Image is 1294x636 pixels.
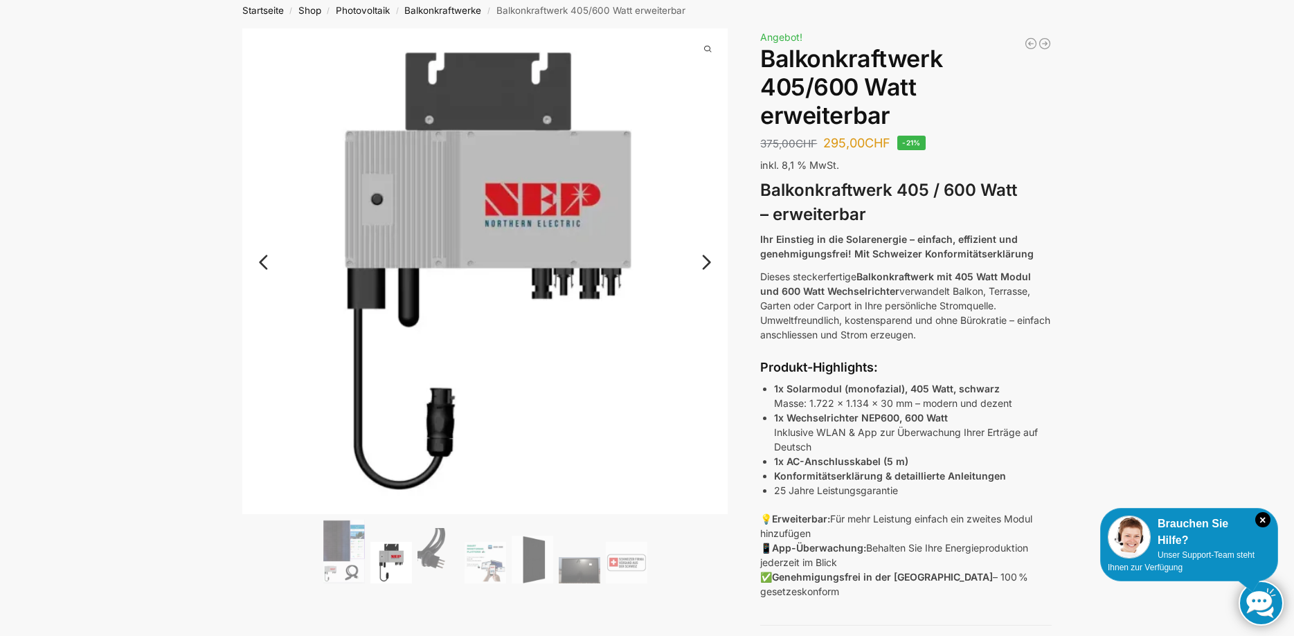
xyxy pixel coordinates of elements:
img: Balkonkraftwerk 405/600 Watt erweiterbar – Bild 7 [606,542,647,583]
li: 25 Jahre Leistungsgarantie [774,483,1052,498]
strong: 1x Wechselrichter NEP600, 600 Watt [774,412,948,424]
strong: Konformitätserklärung & detaillierte Anleitungen [774,470,1006,482]
strong: Produkt-Highlights: [760,360,878,374]
span: / [390,6,404,17]
img: Balkonkraftwerk 405/600 Watt erweiterbar – Bild 6 [559,557,600,583]
a: Balkonkraftwerke [404,5,481,16]
img: Nep 600 [370,542,412,583]
i: Schließen [1255,512,1270,527]
a: Balkonkraftwerk 600/810 Watt Fullblack [1024,37,1038,51]
span: CHF [865,136,890,150]
p: 💡 Für mehr Leistung einfach ein zweites Modul hinzufügen 📱 Behalten Sie Ihre Energieproduktion je... [760,511,1052,599]
img: Customer service [1108,516,1151,558]
span: CHF [796,137,817,150]
p: Dieses steckerfertige verwandelt Balkon, Terrasse, Garten oder Carport in Ihre persönliche Stromq... [760,269,1052,342]
img: Balkonkraftwerk 405/600 Watt erweiterbar 3 [242,28,728,514]
img: Balkonkraftwerk 405/600 Watt erweiterbar – Bild 4 [465,542,506,583]
span: / [321,6,336,17]
img: TommaTech Vorderseite [512,536,553,583]
div: Brauchen Sie Hilfe? [1108,516,1270,549]
span: / [284,6,298,17]
bdi: 295,00 [823,136,890,150]
span: Angebot! [760,31,802,43]
span: inkl. 8,1 % MwSt. [760,159,839,171]
h1: Balkonkraftwerk 405/600 Watt erweiterbar [760,45,1052,129]
img: Anschlusskabel-3meter_schweizer-stecker [417,528,459,583]
a: Startseite [242,5,284,16]
img: Steckerfertig Plug & Play mit 410 Watt [323,520,365,583]
strong: App-Überwachung: [772,542,866,554]
span: Unser Support-Team steht Ihnen zur Verfügung [1108,550,1255,572]
strong: Balkonkraftwerk mit 405 Watt Modul und 600 Watt Wechselrichter [760,271,1031,297]
strong: Ihr Einstieg in die Solarenergie – einfach, effizient und genehmigungsfrei! Mit Schweizer Konform... [760,233,1034,260]
strong: 1x Solarmodul (monofazial), 405 Watt, schwarz [774,383,1000,394]
strong: 1x AC-Anschlusskabel (5 m) [774,455,908,467]
strong: Erweiterbar: [772,513,830,525]
p: Inklusive WLAN & App zur Überwachung Ihrer Erträge auf Deutsch [774,410,1052,454]
bdi: 375,00 [760,137,817,150]
strong: Genehmigungsfrei in der [GEOGRAPHIC_DATA] [772,571,993,583]
span: -21% [897,136,926,150]
a: Shop [298,5,321,16]
span: / [481,6,496,17]
a: Photovoltaik [336,5,390,16]
p: Masse: 1.722 x 1.134 x 30 mm – modern und dezent [774,381,1052,410]
a: Mega Balkonkraftwerk 1780 Watt mit 2,7 kWh Speicher [1038,37,1052,51]
strong: Balkonkraftwerk 405 / 600 Watt – erweiterbar [760,180,1017,224]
